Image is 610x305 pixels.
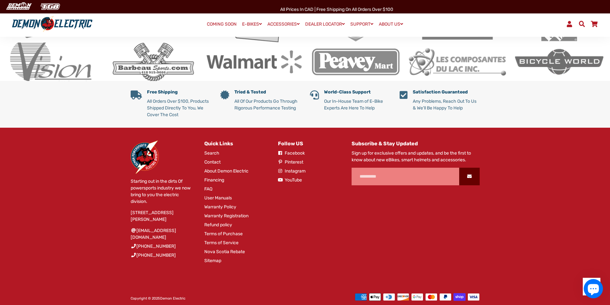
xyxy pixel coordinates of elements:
h4: Subscribe & Stay Updated [352,140,480,147]
a: FAQ [204,186,212,192]
h5: World-Class Support [324,90,390,95]
a: Contact [204,159,221,165]
a: Warranty Registration [204,213,248,219]
a: ACCESSORIES [265,20,302,29]
p: All Of Our Products Go Through Rigorous Performance Testing [234,98,300,111]
a: Instagram [278,168,305,174]
a: YouTube [278,177,302,183]
a: SUPPORT [348,20,376,29]
span: All Prices in CAD | Free shipping on all orders over $100 [280,7,393,12]
a: [PHONE_NUMBER] [131,243,176,250]
a: User Manuals [204,195,232,201]
h4: Quick Links [204,140,268,147]
a: Warranty Policy [204,204,236,210]
a: [PHONE_NUMBER] [131,252,176,259]
a: [EMAIL_ADDRESS][DOMAIN_NAME] [131,227,195,241]
p: All Orders Over $100, Products Shipped Directly To You, We Cover The Cost [147,98,211,118]
a: COMING SOON [205,20,239,29]
p: Any Problems, Reach Out To Us & We'll Be Happy To Help [413,98,480,111]
a: Refund policy [204,221,232,228]
a: E-BIKES [240,20,264,29]
h5: Tried & Tested [234,90,300,95]
a: Financing [204,177,224,183]
a: About Demon Electric [204,168,248,174]
p: [STREET_ADDRESS][PERSON_NAME] [131,209,195,223]
img: Demon Electric logo [10,16,95,32]
a: Pinterest [278,159,303,165]
h5: Free Shipping [147,90,211,95]
h4: Follow US [278,140,342,147]
inbox-online-store-chat: Shopify online store chat [582,279,605,300]
a: Terms of Purchase [204,230,243,237]
a: Demon Electric [160,296,185,301]
img: Demon Electric [131,140,159,174]
p: Starting out in the dirts Of powersports industry we now bring to you the electric division. [131,178,195,205]
p: Sign up for exclusive offers and updates, and be the first to know about new eBikes, smart helmet... [352,150,480,163]
img: TGB Canada [37,1,63,12]
p: Our In-House Team of E-Bike Experts Are Here To Help [324,98,390,111]
a: Terms of Service [204,239,239,246]
a: Nova Scotia Rebate [204,248,245,255]
a: Facebook [278,150,305,157]
a: Sitemap [204,257,221,264]
a: DEALER LOCATOR [303,20,347,29]
h5: Satisfaction Guaranteed [413,90,480,95]
span: Copyright © 2025 [131,296,185,301]
a: Search [204,150,219,157]
a: ABOUT US [377,20,405,29]
img: Demon Electric [3,1,34,12]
